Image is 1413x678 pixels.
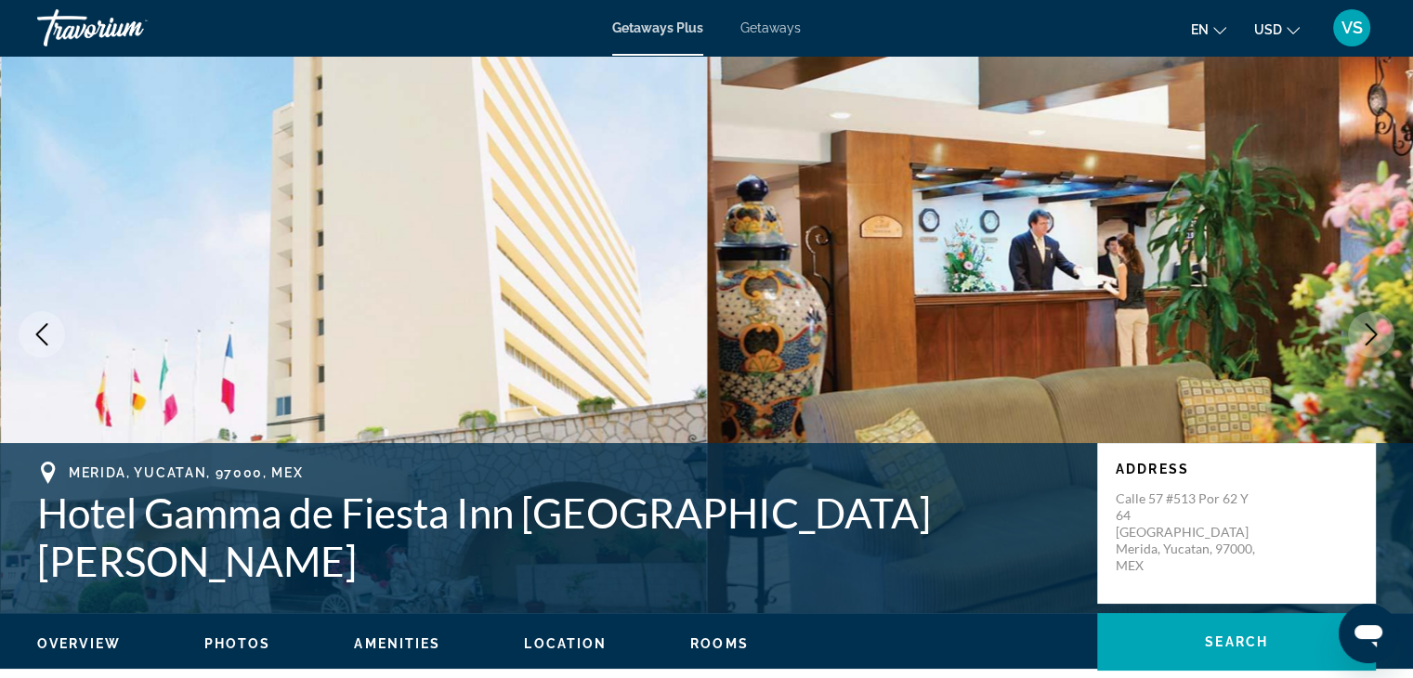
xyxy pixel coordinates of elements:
[1341,19,1363,37] span: VS
[690,635,749,652] button: Rooms
[1339,604,1398,663] iframe: Button to launch messaging window
[1116,462,1357,476] p: Address
[19,311,65,358] button: Previous image
[69,465,303,480] span: Merida, Yucatan, 97000, MEX
[204,635,271,652] button: Photos
[612,20,703,35] a: Getaways Plus
[37,4,223,52] a: Travorium
[1191,16,1226,43] button: Change language
[1097,613,1376,671] button: Search
[204,636,271,651] span: Photos
[1191,22,1209,37] span: en
[354,636,440,651] span: Amenities
[37,636,121,651] span: Overview
[1254,16,1300,43] button: Change currency
[1205,634,1268,649] span: Search
[1254,22,1282,37] span: USD
[524,635,607,652] button: Location
[37,635,121,652] button: Overview
[37,489,1079,585] h1: Hotel Gamma de Fiesta Inn [GEOGRAPHIC_DATA][PERSON_NAME]
[1116,490,1264,574] p: Calle 57 #513 por 62 y 64 [GEOGRAPHIC_DATA] Merida, Yucatan, 97000, MEX
[1328,8,1376,47] button: User Menu
[354,635,440,652] button: Amenities
[1348,311,1394,358] button: Next image
[524,636,607,651] span: Location
[690,636,749,651] span: Rooms
[740,20,801,35] a: Getaways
